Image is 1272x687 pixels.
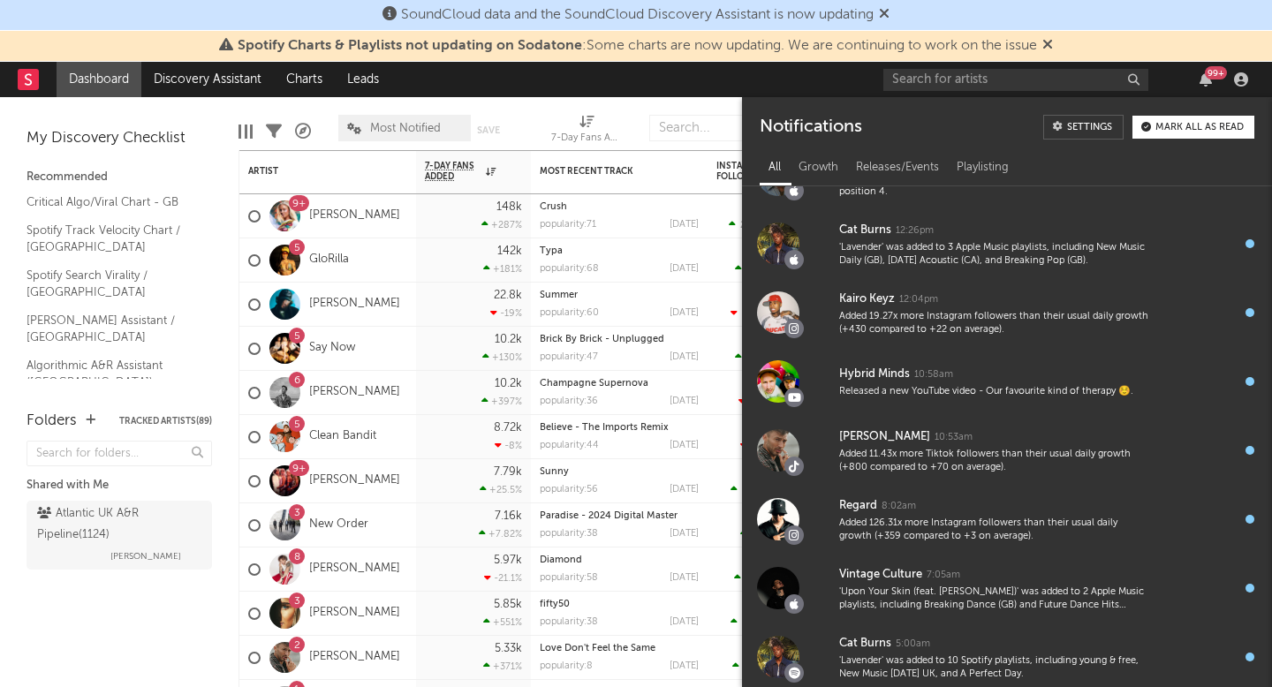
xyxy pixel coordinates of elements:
[540,555,699,565] div: Diamond
[670,352,699,362] div: [DATE]
[882,500,916,513] div: 8:02am
[309,385,400,400] a: [PERSON_NAME]
[490,307,522,319] div: -19 %
[540,661,593,671] div: popularity: 8
[847,153,948,183] div: Releases/Events
[266,106,282,157] div: Filters
[540,441,599,450] div: popularity: 44
[839,564,922,585] div: Vintage Culture
[494,290,522,301] div: 22.8k
[742,278,1272,347] a: Kairo Keyz12:04pmAdded 19.27x more Instagram followers than their usual daily growth (+430 compar...
[540,379,648,389] a: Champagne Supernova
[883,69,1148,91] input: Search for artists
[495,440,522,451] div: -8 %
[540,335,699,344] div: Brick By Brick - Unplugged
[742,209,1272,278] a: Cat Burns12:26pm'Lavender' was added to 3 Apple Music playlists, including New Music Daily (GB), ...
[540,202,567,212] a: Crush
[335,62,391,97] a: Leads
[540,246,563,256] a: Typa
[26,356,194,392] a: Algorithmic A&R Assistant ([GEOGRAPHIC_DATA])
[839,385,1150,398] div: Released a new YouTube video - Our favourite kind of therapy ☺️.
[26,441,212,466] input: Search for folders...
[670,485,699,494] div: [DATE]
[481,219,522,230] div: +287 %
[484,572,522,584] div: -21.1 %
[26,411,77,432] div: Folders
[540,423,699,433] div: Believe - The Imports Remix
[839,310,1150,337] div: Added 19.27x more Instagram followers than their usual daily growth (+430 compared to +22 on aver...
[742,485,1272,554] a: Regard8:02amAdded 126.31x more Instagram followers than their usual daily growth (+359 compared t...
[480,484,522,495] div: +25.5 %
[26,193,194,212] a: Critical Algo/Viral Chart - GB
[670,396,699,406] div: [DATE]
[1155,123,1244,132] div: Mark all as read
[479,528,522,540] div: +7.82 %
[309,650,400,665] a: [PERSON_NAME]
[540,600,699,609] div: fifty50
[540,485,598,494] div: popularity: 56
[551,128,622,149] div: 7-Day Fans Added (7-Day Fans Added)
[497,245,522,257] div: 142k
[540,600,570,609] a: fifty50
[540,220,596,230] div: popularity: 71
[760,115,861,140] div: Notifications
[540,291,578,300] a: Summer
[551,106,622,157] div: 7-Day Fans Added (7-Day Fans Added)
[839,241,1150,268] div: 'Lavender' was added to 3 Apple Music playlists, including New Music Daily (GB), [DATE] Acoustic ...
[670,573,699,583] div: [DATE]
[540,352,598,362] div: popularity: 47
[482,351,522,363] div: +130 %
[735,351,805,363] div: ( )
[540,617,598,627] div: popularity: 38
[540,467,569,477] a: Sunny
[740,440,805,451] div: ( )
[540,308,599,318] div: popularity: 60
[839,289,895,310] div: Kairo Keyz
[540,511,699,521] div: Paradise - 2024 Digital Master
[483,263,522,275] div: +181 %
[495,378,522,389] div: 10.2k
[540,511,678,521] a: Paradise - 2024 Digital Master
[494,599,522,610] div: 5.85k
[1200,72,1212,87] button: 99+
[494,422,522,434] div: 8.72k
[1043,115,1124,140] a: Settings
[948,153,1018,183] div: Playlisting
[494,466,522,478] div: 7.79k
[274,62,335,97] a: Charts
[1132,116,1254,139] button: Mark all as read
[540,573,598,583] div: popularity: 58
[896,638,930,651] div: 5:00am
[141,62,274,97] a: Discovery Assistant
[495,643,522,654] div: 5.33k
[935,431,973,444] div: 10:53am
[740,221,766,230] span: 29.4k
[477,125,500,135] button: Save
[483,616,522,628] div: +551 %
[26,501,212,570] a: Atlantic UK A&R Pipeline(1124)[PERSON_NAME]
[839,585,1150,613] div: 'Upon Your Skin (feat. [PERSON_NAME])' was added to 2 Apple Music playlists, including Breaking D...
[57,62,141,97] a: Dashboard
[879,8,890,22] span: Dismiss
[731,307,805,319] div: ( )
[740,528,805,540] div: ( )
[670,308,699,318] div: [DATE]
[309,253,349,268] a: GloRilla
[670,661,699,671] div: [DATE]
[1067,123,1112,132] div: Settings
[309,473,400,488] a: [PERSON_NAME]
[26,221,194,257] a: Spotify Track Velocity Chart / [GEOGRAPHIC_DATA]
[1205,66,1227,79] div: 99 +
[735,263,805,275] div: ( )
[540,423,669,433] a: Believe - The Imports Remix
[495,334,522,345] div: 10.2k
[496,201,522,213] div: 148k
[899,293,938,306] div: 12:04pm
[540,264,599,274] div: popularity: 68
[716,161,778,182] div: Instagram Followers
[540,644,655,653] a: Love Don't Feel the Same
[839,517,1150,544] div: Added 126.31x more Instagram followers than their usual daily growth (+359 compared to +3 on aver...
[110,546,181,567] span: [PERSON_NAME]
[540,555,582,565] a: Diamond
[742,554,1272,623] a: Vintage Culture7:05am'Upon Your Skin (feat. [PERSON_NAME])' was added to 2 Apple Music playlists,...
